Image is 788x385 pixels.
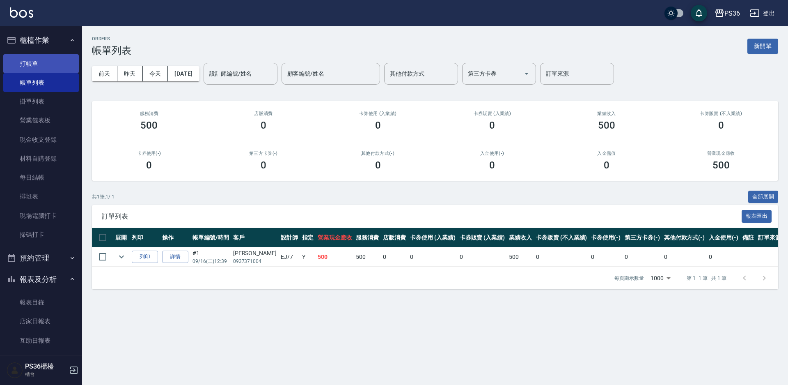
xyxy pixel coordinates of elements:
th: 其他付款方式(-) [662,228,707,247]
th: 第三方卡券(-) [623,228,662,247]
div: [PERSON_NAME] [233,249,277,258]
a: 排班表 [3,187,79,206]
th: 營業現金應收 [316,228,354,247]
h3: 0 [261,120,266,131]
h2: 店販消費 [216,111,311,116]
h2: 其他付款方式(-) [330,151,425,156]
button: 前天 [92,66,117,81]
div: PS36 [724,8,740,18]
td: 0 [408,247,458,267]
h2: 入金儲值 [559,151,654,156]
td: 500 [316,247,354,267]
button: 全部展開 [748,191,779,203]
td: 0 [662,247,707,267]
th: 指定 [300,228,316,247]
a: 現場電腦打卡 [3,206,79,225]
h3: 0 [604,159,609,171]
th: 備註 [740,228,756,247]
button: 今天 [143,66,168,81]
button: 新開單 [747,39,778,54]
th: 店販消費 [381,228,408,247]
a: 互助排行榜 [3,350,79,369]
button: 預約管理 [3,247,79,269]
img: Logo [10,7,33,18]
a: 店家日報表 [3,312,79,331]
h3: 500 [598,120,615,131]
span: 訂單列表 [102,212,742,221]
a: 掛單列表 [3,92,79,111]
th: 帳單編號/時間 [190,228,231,247]
h3: 0 [375,120,381,131]
h3: 500 [712,159,730,171]
th: 設計師 [279,228,300,247]
h2: 業績收入 [559,111,654,116]
h2: 卡券販賣 (入業績) [445,111,540,116]
h2: 營業現金應收 [673,151,768,156]
a: 報表目錄 [3,293,79,312]
button: 登出 [747,6,778,21]
h2: 卡券使用 (入業績) [330,111,425,116]
th: 訂單來源 [756,228,783,247]
h3: 0 [718,120,724,131]
th: 展開 [113,228,130,247]
h2: 第三方卡券(-) [216,151,311,156]
button: 報表匯出 [742,210,772,223]
th: 客戶 [231,228,279,247]
h3: 0 [146,159,152,171]
td: 500 [507,247,534,267]
p: 09/16 (二) 12:39 [192,258,229,265]
a: 營業儀表板 [3,111,79,130]
th: 入金使用(-) [707,228,740,247]
td: 0 [458,247,507,267]
h2: 入金使用(-) [445,151,540,156]
a: 報表匯出 [742,212,772,220]
button: [DATE] [168,66,199,81]
p: 共 1 筆, 1 / 1 [92,193,115,201]
a: 現金收支登錄 [3,130,79,149]
button: PS36 [711,5,743,22]
img: Person [7,362,23,378]
td: 0 [381,247,408,267]
h2: 卡券販賣 (不入業績) [673,111,768,116]
a: 材料自購登錄 [3,149,79,168]
h2: ORDERS [92,36,131,41]
p: 櫃台 [25,371,67,378]
button: 昨天 [117,66,143,81]
th: 操作 [160,228,190,247]
a: 互助日報表 [3,331,79,350]
p: 每頁顯示數量 [614,274,644,282]
td: 0 [534,247,589,267]
th: 業績收入 [507,228,534,247]
a: 每日結帳 [3,168,79,187]
button: Open [520,67,533,80]
h3: 服務消費 [102,111,197,116]
h3: 500 [140,120,158,131]
th: 列印 [130,228,160,247]
h3: 0 [261,159,266,171]
td: 0 [589,247,623,267]
a: 詳情 [162,251,188,263]
a: 帳單列表 [3,73,79,92]
th: 卡券使用(-) [589,228,623,247]
button: 報表及分析 [3,269,79,290]
button: 櫃檯作業 [3,30,79,51]
h3: 0 [489,120,495,131]
th: 卡券販賣 (入業績) [458,228,507,247]
td: #1 [190,247,231,267]
th: 卡券販賣 (不入業績) [534,228,589,247]
h2: 卡券使用(-) [102,151,197,156]
button: save [691,5,707,21]
div: 1000 [647,267,673,289]
h3: 0 [375,159,381,171]
th: 服務消費 [354,228,381,247]
p: 第 1–1 筆 共 1 筆 [687,274,726,282]
td: 500 [354,247,381,267]
button: expand row [115,251,128,263]
h3: 0 [489,159,495,171]
h3: 帳單列表 [92,45,131,56]
th: 卡券使用 (入業績) [408,228,458,247]
td: 0 [623,247,662,267]
h5: PS36櫃檯 [25,362,67,371]
td: Y [300,247,316,267]
a: 打帳單 [3,54,79,73]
